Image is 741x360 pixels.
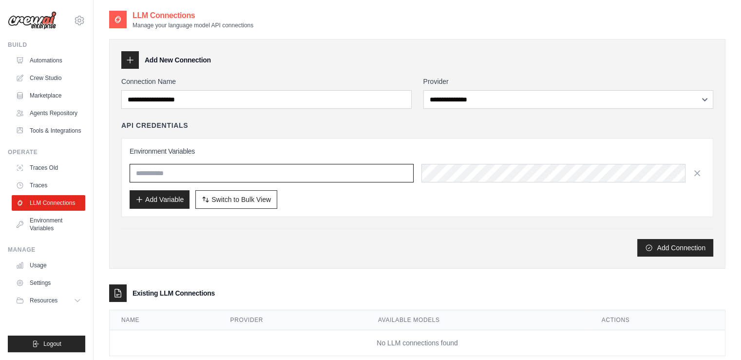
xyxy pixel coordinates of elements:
a: Agents Repository [12,105,85,121]
th: Available Models [366,310,590,330]
span: Switch to Bulk View [211,195,271,204]
th: Name [110,310,219,330]
h2: LLM Connections [133,10,253,21]
h3: Add New Connection [145,55,211,65]
a: Environment Variables [12,213,85,236]
button: Add Connection [637,239,713,257]
a: Crew Studio [12,70,85,86]
a: LLM Connections [12,195,85,211]
h4: API Credentials [121,120,188,130]
div: Manage [8,246,85,254]
a: Traces [12,178,85,193]
button: Logout [8,336,85,352]
a: Tools & Integrations [12,123,85,139]
span: Logout [43,340,61,348]
button: Switch to Bulk View [195,190,277,209]
p: Manage your language model API connections [133,21,253,29]
label: Connection Name [121,77,412,86]
a: Traces Old [12,160,85,176]
h3: Existing LLM Connections [133,288,215,298]
a: Automations [12,53,85,68]
a: Settings [12,275,85,291]
button: Add Variable [130,190,190,209]
h3: Environment Variables [130,146,705,156]
a: Usage [12,258,85,273]
a: Marketplace [12,88,85,103]
td: No LLM connections found [110,330,725,356]
button: Resources [12,293,85,308]
th: Provider [219,310,366,330]
img: Logo [8,11,57,30]
div: Build [8,41,85,49]
label: Provider [423,77,714,86]
span: Resources [30,297,57,304]
div: Operate [8,148,85,156]
th: Actions [590,310,725,330]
